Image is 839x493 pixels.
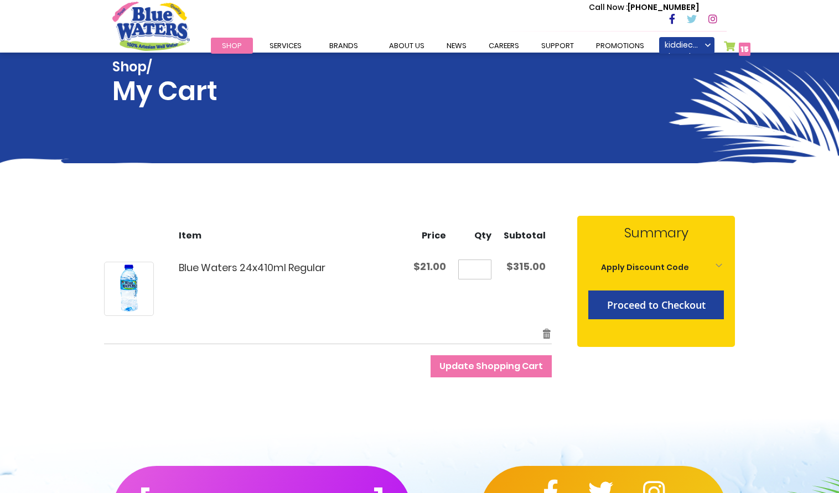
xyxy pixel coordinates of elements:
[270,40,302,51] span: Services
[422,229,446,242] span: Price
[439,360,543,372] span: Update Shopping Cart
[329,40,358,51] span: Brands
[436,38,478,54] a: News
[588,290,724,319] button: Proceed to Checkout
[478,38,530,54] a: careers
[413,260,446,273] span: $21.00
[112,2,190,50] a: store logo
[589,2,628,13] span: Call Now :
[179,261,325,274] a: Blue Waters 24x410ml Regular
[530,38,585,54] a: support
[504,229,546,242] span: Subtotal
[222,40,242,51] span: Shop
[607,298,706,312] span: Proceed to Checkout
[588,223,724,243] strong: Summary
[431,355,552,377] button: Update Shopping Cart
[601,262,689,273] strong: Apply Discount Code
[179,229,201,242] span: Item
[112,59,217,75] span: Shop/
[378,38,436,54] a: about us
[724,41,750,57] a: 15
[740,44,749,55] span: 15
[589,2,699,13] p: [PHONE_NUMBER]
[506,260,546,273] span: $315.00
[659,37,714,54] a: kiddiecare dental clinic
[105,264,153,313] img: Blue Waters 24x410ml Regular
[585,38,655,54] a: Promotions
[474,229,491,242] span: Qty
[112,59,217,107] h1: My Cart
[104,262,154,316] a: Blue Waters 24x410ml Regular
